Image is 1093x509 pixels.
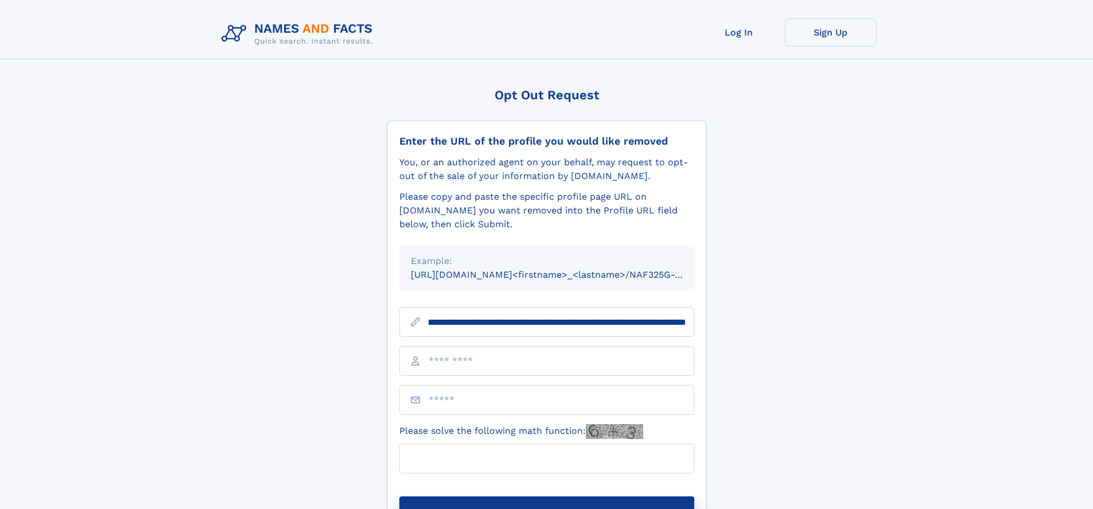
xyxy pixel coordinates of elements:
[387,88,706,102] div: Opt Out Request
[399,190,694,231] div: Please copy and paste the specific profile page URL on [DOMAIN_NAME] you want removed into the Pr...
[399,135,694,147] div: Enter the URL of the profile you would like removed
[693,18,785,46] a: Log In
[411,269,716,280] small: [URL][DOMAIN_NAME]<firstname>_<lastname>/NAF325G-xxxxxxxx
[399,424,643,439] label: Please solve the following math function:
[411,254,683,268] div: Example:
[399,156,694,183] div: You, or an authorized agent on your behalf, may request to opt-out of the sale of your informatio...
[785,18,877,46] a: Sign Up
[217,18,382,49] img: Logo Names and Facts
